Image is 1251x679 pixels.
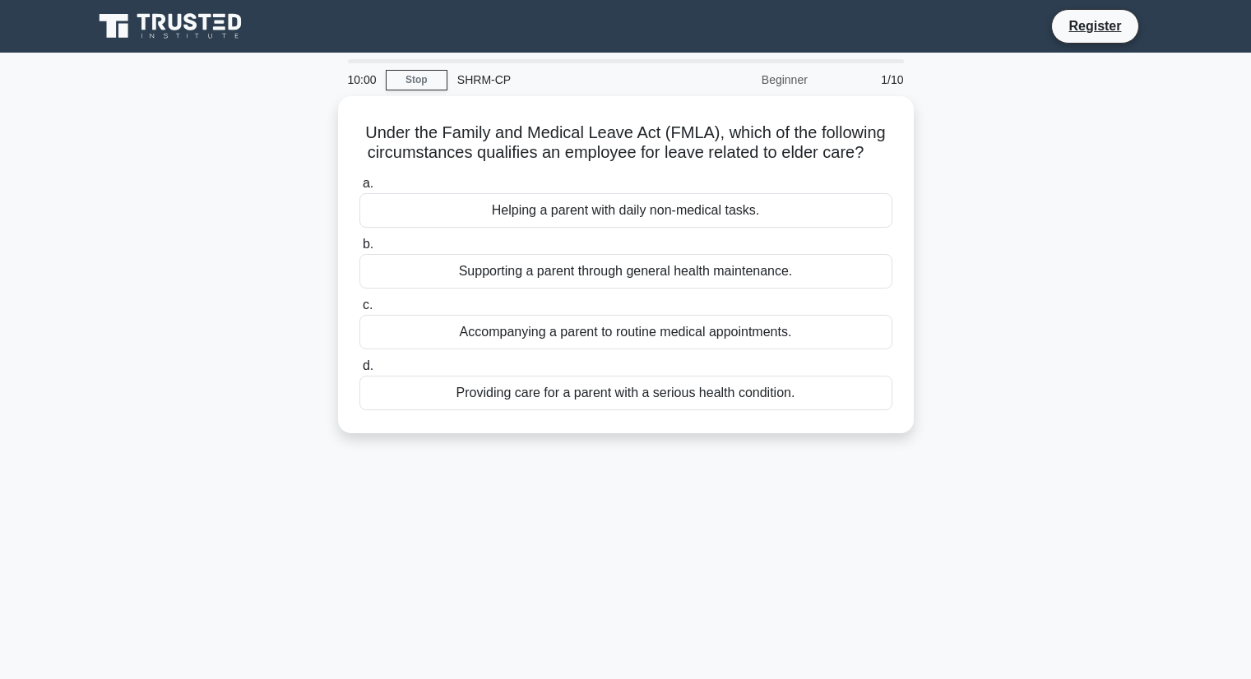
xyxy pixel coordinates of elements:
div: Supporting a parent through general health maintenance. [359,254,892,289]
span: a. [363,176,373,190]
div: Beginner [674,63,818,96]
div: 1/10 [818,63,914,96]
div: Accompanying a parent to routine medical appointments. [359,315,892,349]
span: d. [363,358,373,372]
span: c. [363,298,373,312]
h5: Under the Family and Medical Leave Act (FMLA), which of the following circumstances qualifies an ... [358,122,894,164]
div: Helping a parent with daily non-medical tasks. [359,193,892,228]
span: b. [363,237,373,251]
a: Register [1059,16,1131,36]
div: SHRM-CP [447,63,674,96]
a: Stop [386,70,447,90]
div: 10:00 [338,63,386,96]
div: Providing care for a parent with a serious health condition. [359,376,892,410]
